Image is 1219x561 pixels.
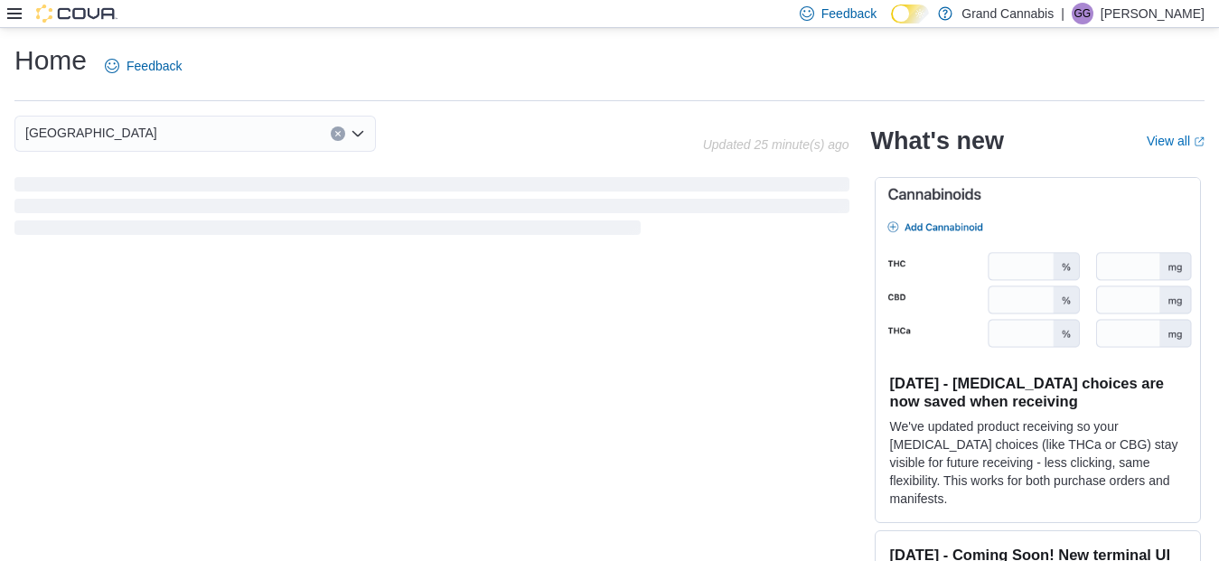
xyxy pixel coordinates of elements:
[14,181,849,238] span: Loading
[331,126,345,141] button: Clear input
[1147,134,1205,148] a: View allExternal link
[1074,3,1092,24] span: GG
[25,122,157,144] span: [GEOGRAPHIC_DATA]
[891,5,929,23] input: Dark Mode
[890,417,1186,508] p: We've updated product receiving so your [MEDICAL_DATA] choices (like THCa or CBG) stay visible fo...
[703,137,849,152] p: Updated 25 minute(s) ago
[127,57,182,75] span: Feedback
[1072,3,1093,24] div: Greg Gaudreau
[961,3,1054,24] p: Grand Cannabis
[14,42,87,79] h1: Home
[351,126,365,141] button: Open list of options
[1194,136,1205,147] svg: External link
[36,5,117,23] img: Cova
[871,126,1004,155] h2: What's new
[891,23,892,24] span: Dark Mode
[890,374,1186,410] h3: [DATE] - [MEDICAL_DATA] choices are now saved when receiving
[98,48,189,84] a: Feedback
[821,5,877,23] span: Feedback
[1101,3,1205,24] p: [PERSON_NAME]
[1061,3,1064,24] p: |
